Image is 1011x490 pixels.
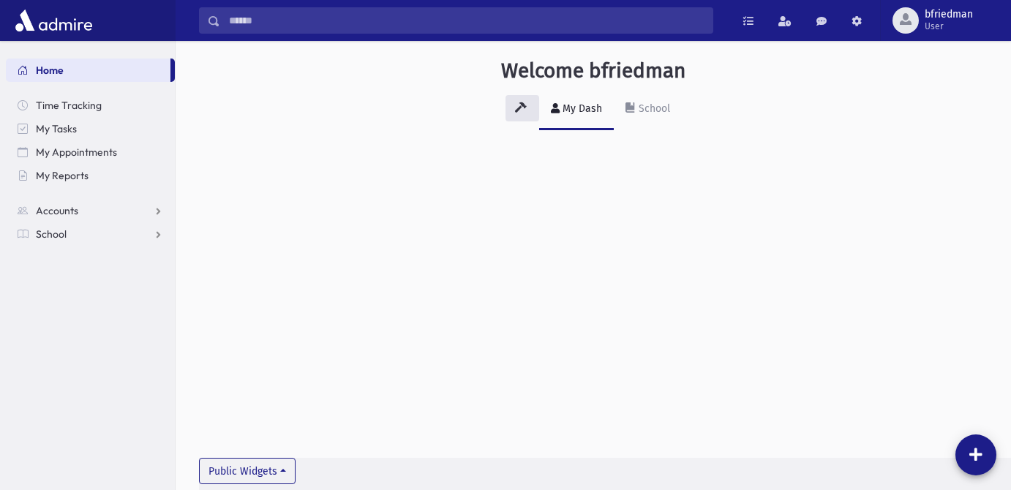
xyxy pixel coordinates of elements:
a: Accounts [6,199,175,222]
span: Home [36,64,64,77]
img: AdmirePro [12,6,96,35]
span: Time Tracking [36,99,102,112]
span: Accounts [36,204,78,217]
span: My Tasks [36,122,77,135]
input: Search [220,7,713,34]
a: School [6,222,175,246]
span: My Appointments [36,146,117,159]
a: My Appointments [6,140,175,164]
h3: Welcome bfriedman [501,59,685,83]
a: My Reports [6,164,175,187]
a: Time Tracking [6,94,175,117]
a: School [614,89,682,130]
a: My Tasks [6,117,175,140]
button: Public Widgets [199,458,296,484]
div: School [636,102,670,115]
a: My Dash [539,89,614,130]
span: My Reports [36,169,89,182]
div: My Dash [560,102,602,115]
span: bfriedman [925,9,973,20]
a: Home [6,59,170,82]
span: School [36,227,67,241]
span: User [925,20,973,32]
